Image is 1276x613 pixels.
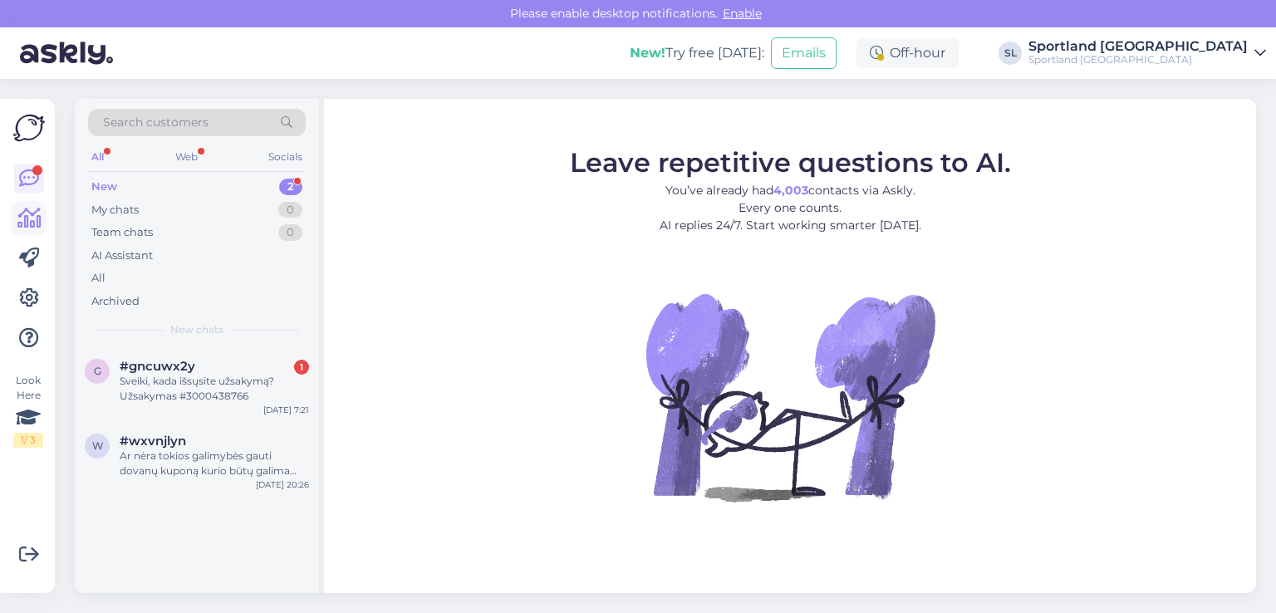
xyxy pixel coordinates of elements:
[718,6,767,21] span: Enable
[92,439,103,452] span: w
[771,37,837,69] button: Emails
[773,182,808,197] b: 4,003
[88,146,107,168] div: All
[94,365,101,377] span: g
[630,45,665,61] b: New!
[13,373,43,448] div: Look Here
[630,43,764,63] div: Try free [DATE]:
[1028,53,1248,66] div: Sportland [GEOGRAPHIC_DATA]
[278,224,302,241] div: 0
[120,434,186,449] span: #wxvnjlyn
[263,404,309,416] div: [DATE] 7:21
[256,478,309,491] div: [DATE] 20:26
[91,202,139,218] div: My chats
[91,293,140,310] div: Archived
[265,146,306,168] div: Socials
[120,359,195,374] span: #gncuwx2y
[856,38,959,68] div: Off-hour
[640,247,940,546] img: No Chat active
[1028,40,1248,53] div: Sportland [GEOGRAPHIC_DATA]
[294,360,309,375] div: 1
[120,449,309,478] div: Ar nėra tokios galimybės gauti dovanų kuponą kurio būtų galima apsikirpti internetu?
[999,42,1022,65] div: SL
[91,224,153,241] div: Team chats
[570,145,1011,178] span: Leave repetitive questions to AI.
[120,374,309,404] div: Sveiki, kada išsųsite užsakymą? Užsakymas #3000438766
[1028,40,1266,66] a: Sportland [GEOGRAPHIC_DATA]Sportland [GEOGRAPHIC_DATA]
[91,270,106,287] div: All
[13,112,45,144] img: Askly Logo
[13,433,43,448] div: 1 / 3
[103,114,209,131] span: Search customers
[91,248,153,264] div: AI Assistant
[570,181,1011,233] p: You’ve already had contacts via Askly. Every one counts. AI replies 24/7. Start working smarter [...
[170,322,223,337] span: New chats
[278,202,302,218] div: 0
[172,146,201,168] div: Web
[91,179,117,195] div: New
[279,179,302,195] div: 2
